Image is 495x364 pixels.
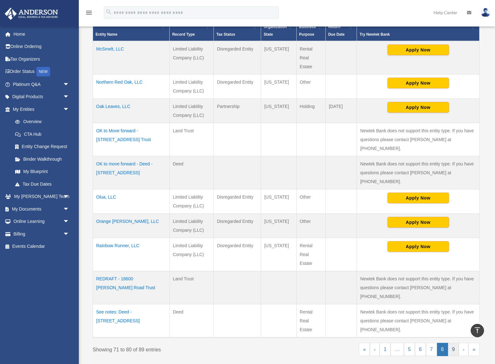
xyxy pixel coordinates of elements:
a: Billingarrow_drop_down [4,228,79,240]
td: Limited Liability Company (LLC) [170,98,214,123]
td: Limited Liability Company (LLC) [170,189,214,213]
a: Previous [370,343,380,356]
td: Olua, LLC [93,189,170,213]
a: menu [85,11,93,16]
td: [US_STATE] [261,189,296,213]
a: My Documentsarrow_drop_down [4,203,79,215]
span: Tax Status [216,32,235,37]
span: Record Type [172,32,195,37]
span: Federal Return Due Date [328,17,345,37]
td: Limited Liability Company (LLC) [170,74,214,98]
span: Business Purpose [299,25,316,37]
td: Limited Liability Company (LLC) [170,41,214,75]
a: Home [4,28,79,40]
a: 7 [426,343,437,356]
span: arrow_drop_down [63,190,76,203]
td: Newtek Bank does not support this entity type. If you have questions please contact [PERSON_NAME]... [357,156,480,189]
td: [US_STATE] [261,98,296,123]
td: Disregarded Entity [214,189,261,213]
td: Other [296,213,325,238]
td: Disregarded Entity [214,41,261,75]
td: Holding [296,98,325,123]
a: Online Learningarrow_drop_down [4,215,79,228]
a: 1 [380,343,391,356]
td: [US_STATE] [261,74,296,98]
span: Entity Name [96,32,117,37]
button: Apply Now [387,193,449,203]
th: Entity Name: Activate to invert sorting [93,13,170,41]
td: [DATE] [325,98,357,123]
td: Disregarded Entity [214,213,261,238]
a: Order StatusNEW [4,65,79,78]
a: … [391,343,404,356]
a: My Blueprint [9,165,76,178]
td: Rainbow Runner, LLC [93,238,170,271]
div: NEW [36,67,50,76]
td: [US_STATE] [261,238,296,271]
td: Newtek Bank does not support this entity type. If you have questions please contact [PERSON_NAME]... [357,271,480,304]
th: Tax Status: Activate to sort [214,13,261,41]
span: arrow_drop_down [63,228,76,241]
td: Rental Real Estate [296,41,325,75]
img: User Pic [481,8,490,17]
a: Overview [9,116,73,128]
td: Newtek Bank does not support this entity type. If you have questions please contact [PERSON_NAME]... [357,304,480,337]
a: CTA Hub [9,128,76,140]
button: Apply Now [387,45,449,55]
div: Try Newtek Bank [359,31,470,38]
th: Organization State: Activate to sort [261,13,296,41]
a: Entity Change Request [9,140,76,153]
td: Newtek Bank does not support this entity type. If you have questions please contact [PERSON_NAME]... [357,123,480,156]
td: Rental Real Estate [296,238,325,271]
a: 6 [415,343,426,356]
td: Land Trust [170,123,214,156]
button: Apply Now [387,78,449,88]
i: search [105,9,112,15]
span: arrow_drop_down [63,78,76,91]
td: Limited Liability Company (LLC) [170,238,214,271]
button: Apply Now [387,102,449,113]
span: arrow_drop_down [63,215,76,228]
td: See notes: Deed - [STREET_ADDRESS] [93,304,170,337]
a: vertical_align_top [471,324,484,337]
td: Other [296,74,325,98]
a: My [PERSON_NAME] Teamarrow_drop_down [4,190,79,203]
i: menu [85,9,93,16]
td: Land Trust [170,271,214,304]
td: Rental Real Estate [296,304,325,337]
td: Disregarded Entity [214,74,261,98]
a: Online Ordering [4,40,79,53]
td: McSmelt, LLC [93,41,170,75]
td: [US_STATE] [261,213,296,238]
a: First [359,343,370,356]
a: Tax Due Dates [9,178,76,190]
a: 5 [404,343,415,356]
th: Business Purpose: Activate to sort [296,13,325,41]
th: Federal Return Due Date: Activate to sort [325,13,357,41]
td: Orange [PERSON_NAME], LLC [93,213,170,238]
i: vertical_align_top [474,326,481,334]
span: arrow_drop_down [63,91,76,104]
td: Northern Red Oak, LLC [93,74,170,98]
span: arrow_drop_down [63,203,76,216]
td: Limited Liability Company (LLC) [170,213,214,238]
button: Apply Now [387,241,449,252]
th: Try Newtek Bank : Activate to sort [357,13,480,41]
td: [US_STATE] [261,41,296,75]
a: My Entitiesarrow_drop_down [4,103,76,116]
div: Showing 71 to 80 of 89 entries [93,343,282,354]
a: Tax Organizers [4,53,79,65]
span: Organization State [264,25,287,37]
span: arrow_drop_down [63,103,76,116]
a: Events Calendar [4,240,79,253]
td: OK to move forward - Deed - [STREET_ADDRESS] [93,156,170,189]
td: Disregarded Entity [214,238,261,271]
img: Anderson Advisors Platinum Portal [3,8,60,20]
a: Platinum Q&Aarrow_drop_down [4,78,79,91]
button: Apply Now [387,217,449,228]
td: Partnership [214,98,261,123]
th: Record Type: Activate to sort [170,13,214,41]
a: Binder Walkthrough [9,153,76,165]
td: Oak Leaves, LLC [93,98,170,123]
